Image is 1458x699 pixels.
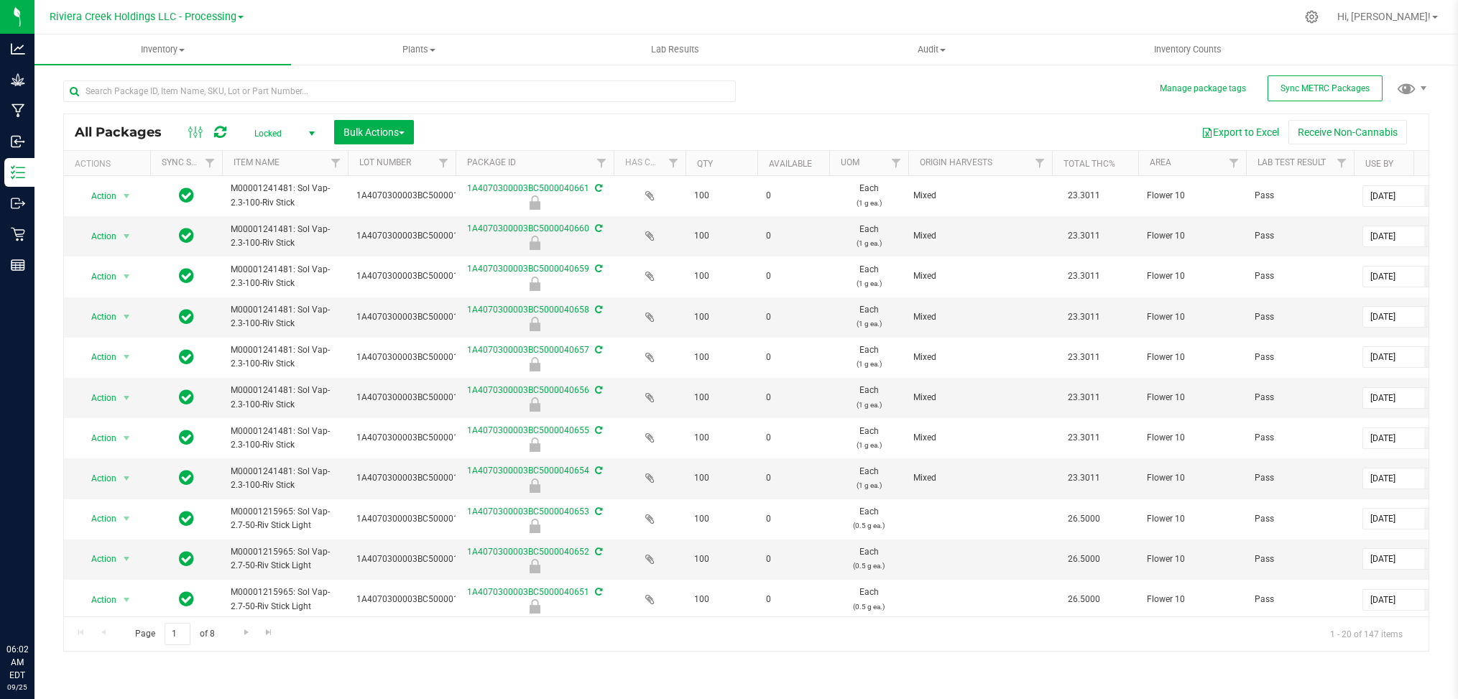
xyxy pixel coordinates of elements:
[766,189,821,203] span: 0
[118,549,136,569] span: select
[78,549,117,569] span: Action
[162,157,217,167] a: Sync Status
[694,189,749,203] span: 100
[1061,266,1107,287] span: 23.3011
[467,547,589,557] a: 1A4070300003BC5000040652
[1147,391,1237,404] span: Flower 10
[231,303,339,330] span: M00001241481: Sol Vap-2.3-100-Riv Stick
[118,468,136,489] span: select
[1424,549,1445,569] span: select
[11,103,25,118] inline-svg: Manufacturing
[913,229,1048,243] div: Value 1: Mixed
[11,165,25,180] inline-svg: Inventory
[1147,310,1237,324] span: Flower 10
[78,347,117,367] span: Action
[913,351,1048,364] div: Value 1: Mixed
[766,431,821,445] span: 0
[1424,509,1445,529] span: select
[766,471,821,485] span: 0
[453,519,616,533] div: Final Check Lock
[1255,351,1345,364] span: Pass
[1147,512,1237,526] span: Flower 10
[1424,347,1445,367] span: select
[467,345,589,355] a: 1A4070300003BC5000040657
[838,505,900,532] span: Each
[34,34,291,65] a: Inventory
[1061,347,1107,368] span: 23.3011
[766,310,821,324] span: 0
[766,391,821,404] span: 0
[1424,468,1445,489] span: select
[34,43,291,56] span: Inventory
[118,307,136,327] span: select
[838,317,900,330] p: (1 g ea.)
[838,519,900,532] p: (0.5 g ea.)
[694,229,749,243] span: 100
[334,120,414,144] button: Bulk Actions
[179,549,194,569] span: In Sync
[231,505,339,532] span: M00001215965: Sol Vap-2.7-50-Riv Stick Light
[359,157,411,167] a: Lot Number
[179,307,194,327] span: In Sync
[467,425,589,435] a: 1A4070300003BC5000040655
[179,347,194,367] span: In Sync
[78,428,117,448] span: Action
[50,11,236,23] span: Riviera Creek Holdings LLC - Processing
[118,186,136,206] span: select
[467,587,589,597] a: 1A4070300003BC5000040651
[547,34,803,65] a: Lab Results
[118,590,136,610] span: select
[14,584,57,627] iframe: Resource center
[913,471,1048,485] div: Value 1: Mixed
[697,159,713,169] a: Qty
[838,585,900,613] span: Each
[766,269,821,283] span: 0
[63,80,736,102] input: Search Package ID, Item Name, SKU, Lot or Part Number...
[356,391,479,404] span: 1A4070300003BC5000015315
[292,43,547,56] span: Plants
[766,593,821,606] span: 0
[804,43,1059,56] span: Audit
[356,229,479,243] span: 1A4070300003BC5000015315
[356,552,479,566] span: 1A4070300003BC5000015757
[632,43,719,56] span: Lab Results
[913,391,1048,404] div: Value 1: Mixed
[1281,83,1370,93] span: Sync METRC Packages
[662,151,686,175] a: Filter
[1337,11,1431,22] span: Hi, [PERSON_NAME]!
[838,545,900,573] span: Each
[694,310,749,324] span: 100
[885,151,908,175] a: Filter
[1061,549,1107,570] span: 26.5000
[467,385,589,395] a: 1A4070300003BC5000040656
[453,357,616,371] div: Final Check Lock
[1063,159,1115,169] a: Total THC%
[259,623,280,642] a: Go to the last page
[1424,226,1445,246] span: select
[838,398,900,412] p: (1 g ea.)
[231,425,339,452] span: M00001241481: Sol Vap-2.3-100-Riv Stick
[291,34,548,65] a: Plants
[78,388,117,408] span: Action
[694,269,749,283] span: 100
[694,391,749,404] span: 100
[179,468,194,488] span: In Sync
[1147,269,1237,283] span: Flower 10
[1061,468,1107,489] span: 23.3011
[841,157,859,167] a: UOM
[453,559,616,573] div: Final Check Lock
[467,305,589,315] a: 1A4070300003BC5000040658
[179,387,194,407] span: In Sync
[1424,388,1445,408] span: select
[838,236,900,250] p: (1 g ea.)
[593,547,602,557] span: Sync from Compliance System
[453,397,616,412] div: Final Check Lock
[766,351,821,364] span: 0
[179,427,194,448] span: In Sync
[1255,512,1345,526] span: Pass
[838,600,900,614] p: (0.5 g ea.)
[838,343,900,371] span: Each
[694,512,749,526] span: 100
[1192,120,1288,144] button: Export to Excel
[838,263,900,290] span: Each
